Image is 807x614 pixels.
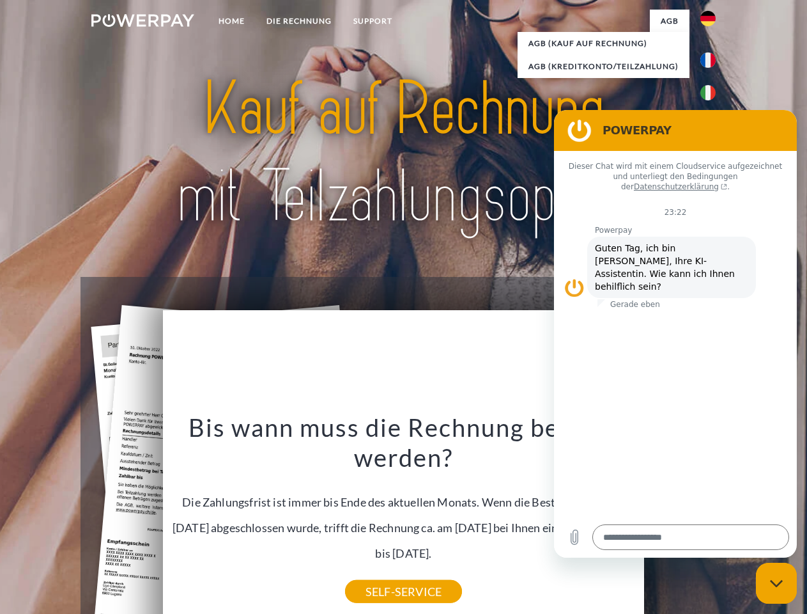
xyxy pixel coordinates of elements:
a: SUPPORT [342,10,403,33]
iframe: Schaltfläche zum Öffnen des Messaging-Fensters; Konversation läuft [756,563,797,604]
a: DIE RECHNUNG [256,10,342,33]
a: AGB (Kauf auf Rechnung) [518,32,689,55]
iframe: Messaging-Fenster [554,110,797,558]
a: Home [208,10,256,33]
img: fr [700,52,716,68]
img: logo-powerpay-white.svg [91,14,194,27]
a: SELF-SERVICE [345,580,462,603]
a: agb [650,10,689,33]
img: it [700,85,716,100]
h3: Bis wann muss die Rechnung bezahlt werden? [171,412,637,473]
a: AGB (Kreditkonto/Teilzahlung) [518,55,689,78]
div: Die Zahlungsfrist ist immer bis Ende des aktuellen Monats. Wenn die Bestellung z.B. am [DATE] abg... [171,412,637,592]
img: title-powerpay_de.svg [122,61,685,245]
img: de [700,11,716,26]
